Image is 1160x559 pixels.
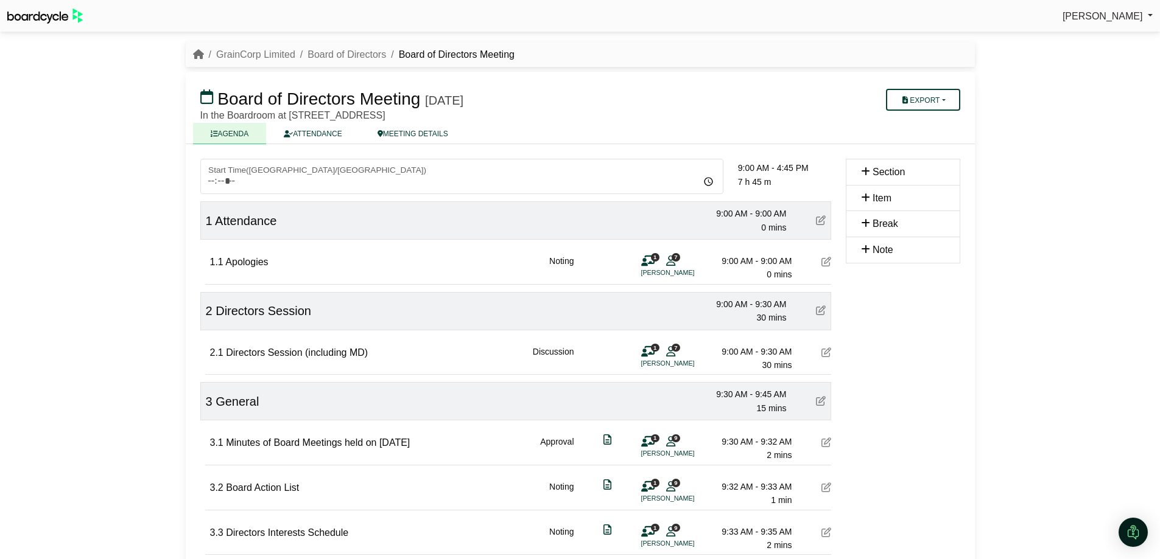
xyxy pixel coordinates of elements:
[226,482,299,493] span: Board Action List
[701,387,787,401] div: 9:30 AM - 9:45 AM
[641,493,733,504] li: [PERSON_NAME]
[707,525,792,538] div: 9:33 AM - 9:35 AM
[641,448,733,459] li: [PERSON_NAME]
[200,110,385,120] span: In the Boardroom at [STREET_ADDRESS]
[756,403,786,413] span: 15 mins
[308,49,386,60] a: Board of Directors
[641,268,733,278] li: [PERSON_NAME]
[266,123,359,144] a: ATTENDANCE
[701,297,787,311] div: 9:00 AM - 9:30 AM
[641,358,733,369] li: [PERSON_NAME]
[210,527,223,538] span: 3.3
[216,395,259,408] span: General
[216,49,295,60] a: GrainCorp Limited
[672,344,680,352] span: 7
[761,223,786,232] span: 0 mins
[672,479,680,487] span: 9
[762,360,792,370] span: 30 mins
[206,214,213,227] span: 1
[767,540,792,550] span: 2 mins
[7,9,83,24] img: BoardcycleBlackGreen-aaafeed430059cb809a45853b8cf6d952af9d84e6e89e1f1685b34bfd5cb7d64.svg
[215,214,276,227] span: Attendance
[206,304,213,318] span: 2
[672,253,680,261] span: 7
[360,123,466,144] a: MEETING DETAILS
[226,437,410,448] span: Minutes of Board Meetings held on [DATE]
[210,482,223,493] span: 3.2
[767,450,792,460] span: 2 mins
[651,344,659,352] span: 1
[217,89,420,108] span: Board of Directors Meeting
[738,177,771,187] span: 7 h 45 m
[738,161,831,175] div: 9:00 AM - 4:45 PM
[549,254,574,282] div: Noting
[210,437,223,448] span: 3.1
[767,269,792,279] span: 0 mins
[672,524,680,532] span: 9
[641,538,733,549] li: [PERSON_NAME]
[651,479,659,487] span: 1
[707,435,792,448] div: 9:30 AM - 9:32 AM
[533,345,574,372] div: Discussion
[701,207,787,220] div: 9:00 AM - 9:00 AM
[225,257,268,267] span: Apologies
[651,524,659,532] span: 1
[873,193,891,203] span: Item
[707,254,792,268] div: 9:00 AM - 9:00 AM
[651,253,659,261] span: 1
[216,304,311,318] span: Directors Session
[226,527,348,538] span: Directors Interests Schedule
[771,495,792,505] span: 1 min
[210,347,223,358] span: 2.1
[873,245,893,255] span: Note
[672,434,680,442] span: 9
[193,47,515,63] nav: breadcrumb
[707,345,792,358] div: 9:00 AM - 9:30 AM
[549,480,574,507] div: Noting
[549,525,574,552] div: Noting
[386,47,515,63] li: Board of Directors Meeting
[226,347,368,358] span: Directors Session (including MD)
[756,313,786,322] span: 30 mins
[1063,11,1143,21] span: [PERSON_NAME]
[1119,518,1148,547] div: Open Intercom Messenger
[425,93,463,108] div: [DATE]
[210,257,223,267] span: 1.1
[540,435,574,462] div: Approval
[886,89,960,111] button: Export
[651,434,659,442] span: 1
[707,480,792,493] div: 9:32 AM - 9:33 AM
[206,395,213,408] span: 3
[873,167,905,177] span: Section
[193,123,267,144] a: AGENDA
[1063,9,1153,24] a: [PERSON_NAME]
[873,218,898,229] span: Break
